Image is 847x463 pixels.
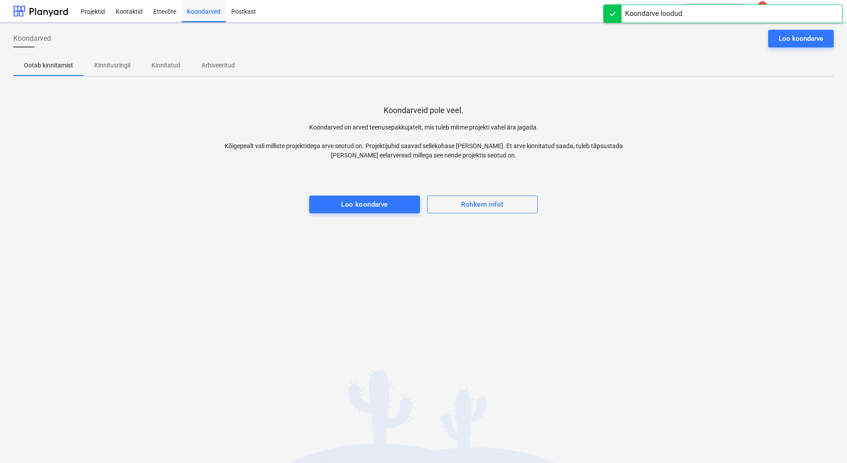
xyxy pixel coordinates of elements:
p: Arhiveeritud [202,61,235,70]
span: Koondarved [13,33,51,44]
div: Rohkem infot [461,199,503,210]
button: Loo koondarve [768,30,834,47]
div: Loo koondarve [779,33,823,44]
p: Koondarved on arved teenusepakkujatelt, mis tuleb mitme projekti vahel ära jagada. Kõigepealt val... [218,123,629,160]
button: Loo koondarve [309,196,420,213]
button: Rohkem infot [427,196,538,213]
div: Koondarve loodud [625,8,682,19]
p: Koondarveid pole veel. [384,105,463,116]
div: Loo koondarve [341,199,388,210]
p: Kinnitusringil [94,61,130,70]
p: Kinnitatud [152,61,180,70]
p: Ootab kinnitamist [24,61,73,70]
iframe: Chat Widget [803,420,847,463]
